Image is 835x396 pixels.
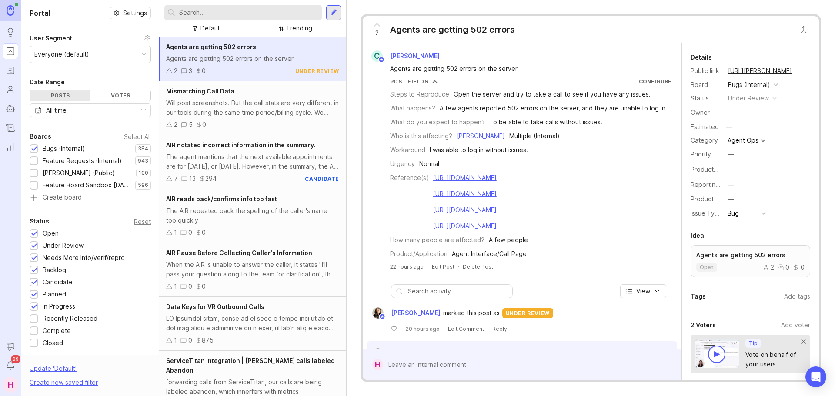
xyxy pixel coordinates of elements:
label: Priority [691,150,711,158]
div: Details [691,52,712,63]
span: Settings [123,9,147,17]
button: H [3,377,18,393]
div: All time [46,106,67,115]
a: Changelog [3,120,18,136]
div: Tags [691,291,706,302]
p: Tip [749,340,758,347]
div: Edit Comment [448,325,484,333]
div: 0 [793,264,805,270]
div: Bugs (Internal) [43,144,85,153]
div: Feature Board Sandbox [DATE] [43,180,131,190]
a: Portal [3,43,18,59]
div: Open Intercom Messenger [805,366,826,387]
span: 2 [375,28,379,38]
a: Reporting [3,139,18,155]
div: Complete [43,326,71,336]
div: 1 [174,228,177,237]
button: Announcements [3,339,18,354]
div: The agent mentions that the next available appointments are for [DATE], or [DATE]. However, in th... [166,152,339,171]
input: Search activity... [408,286,508,296]
button: Close button [795,21,812,38]
a: [URL][DOMAIN_NAME] [433,222,497,230]
div: 294 [205,174,217,183]
div: 0 [778,264,789,270]
div: 0 [188,336,192,345]
span: Mismatching Call Data [166,87,234,95]
div: Closed [43,338,63,348]
p: 943 [138,157,148,164]
div: Idea [691,230,704,241]
button: View [620,284,666,298]
div: H [372,359,383,370]
span: AIR reads back/confirms info too fast [166,195,277,203]
div: Who is this affecting? [390,131,452,141]
div: 0 [202,120,206,130]
img: Canny Home [7,5,14,15]
button: Settings [110,7,151,19]
div: Reference(s) [390,173,429,183]
div: — [729,108,735,117]
div: — [728,150,734,159]
div: Edit Post [432,263,454,270]
a: [URL][DOMAIN_NAME] [433,206,497,213]
p: Agents are getting 502 errors [696,251,805,260]
div: Add voter [781,320,810,330]
div: I was able to log in without issues. [430,145,528,155]
button: Notifications [3,358,18,373]
div: 1 [174,336,177,345]
div: 1 [174,282,177,291]
div: Will post screenshots. But the call stats are very different in our tools during the same time pe... [166,98,339,117]
div: Reply [492,325,507,333]
div: Agents are getting 502 errors on the server [390,64,664,73]
div: What happens? [390,103,435,113]
div: To be able to take calls without issues. [489,117,602,127]
div: User Segment [30,33,72,43]
a: Roadmaps [3,63,18,78]
a: Ideas [3,24,18,40]
div: Board [691,80,721,90]
span: Agents are getting 502 errors [166,43,256,50]
p: 384 [138,145,148,152]
p: open [700,264,714,271]
div: Feature Requests (Internal) [43,156,122,166]
a: Agents are getting 502 errorsAgents are getting 502 errors on the server230under review [159,37,346,81]
img: Ysabelle Eugenio [372,348,384,359]
div: 3 [189,66,192,76]
div: Agents are getting 502 errors [390,23,515,36]
div: Status [691,93,721,103]
img: video-thumbnail-vote-d41b83416815613422e2ca741bf692cc.jpg [695,339,739,368]
div: Posts [30,90,90,101]
div: When the AIR is unable to answer the caller, it states "I'll pass your question along to the team... [166,260,339,279]
div: · [443,325,444,333]
div: candidate [305,175,339,183]
div: [PERSON_NAME] (Public) [43,168,115,178]
div: A few agents reported 502 errors on the server, and they are unable to log in. [440,103,667,113]
div: What do you expect to happen? [390,117,485,127]
div: 875 [202,336,214,345]
div: Add tags [784,292,810,301]
p: 100 [139,170,148,176]
div: Post Fields [390,78,428,85]
div: A few people [489,235,528,245]
div: Date Range [30,77,65,87]
div: 2 Voters [691,320,716,330]
a: [PERSON_NAME] [457,132,505,140]
div: 2 [174,120,177,130]
div: - Multiple (Internal) [457,131,560,141]
div: Vote on behalf of your users [745,350,802,369]
div: Reset [134,219,151,224]
a: AIR Pause Before Collecting Caller's InformationWhen the AIR is unable to answer the caller, it s... [159,243,346,297]
div: Agent Interface/Call Page [452,249,527,259]
div: C [371,50,383,62]
div: 2 [174,66,177,76]
span: 20 hours ago [405,325,440,333]
div: Agent Ops [728,137,758,143]
label: Reporting Team [691,181,737,188]
div: Agents are getting 502 errors on the server [166,54,339,63]
div: 13 [189,174,196,183]
div: · [458,263,459,270]
button: ProductboardID [726,164,738,175]
div: Steps to Reproduce [390,90,449,99]
div: Update ' Default ' [30,364,77,378]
